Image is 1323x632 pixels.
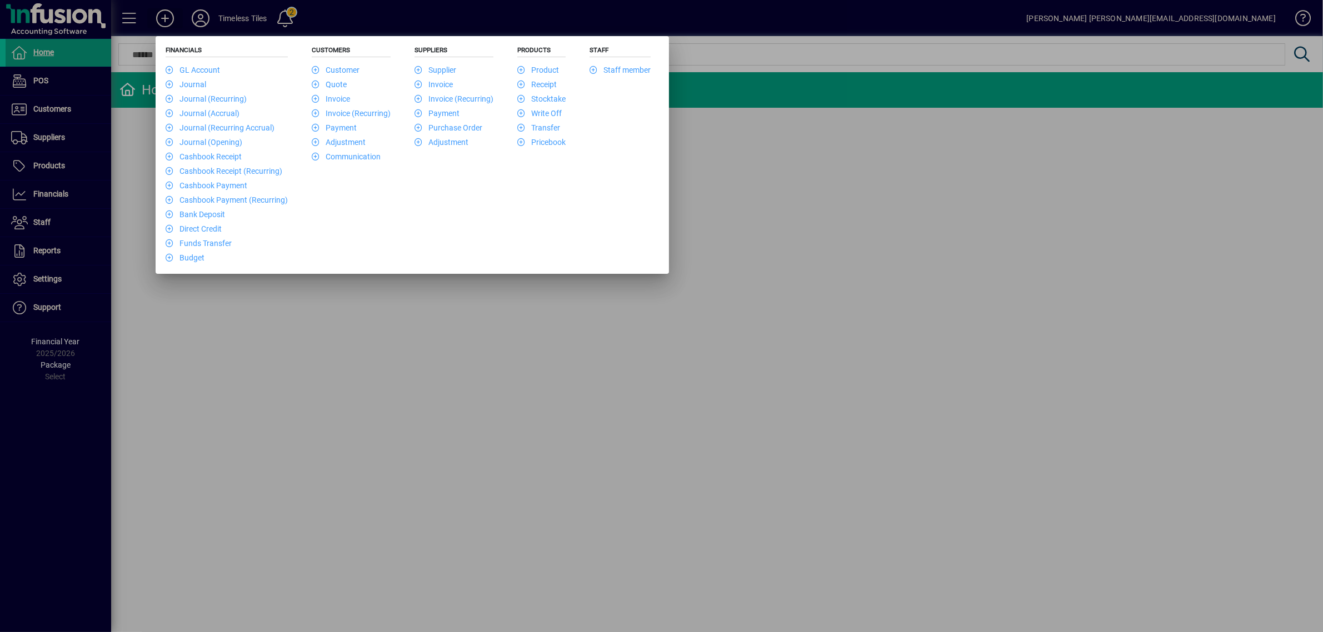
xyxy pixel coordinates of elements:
a: Staff member [590,66,651,74]
a: Quote [312,80,347,89]
a: Product [517,66,559,74]
a: Pricebook [517,138,566,147]
a: Bank Deposit [166,210,225,219]
a: Budget [166,253,204,262]
a: Receipt [517,80,557,89]
a: Supplier [415,66,456,74]
a: Journal [166,80,206,89]
a: Adjustment [312,138,366,147]
h5: Products [517,46,566,57]
a: Direct Credit [166,224,222,233]
a: Journal (Accrual) [166,109,239,118]
a: Journal (Recurring) [166,94,247,103]
a: Communication [312,152,381,161]
a: Payment [415,109,460,118]
a: Adjustment [415,138,468,147]
a: Journal (Recurring Accrual) [166,123,274,132]
a: Journal (Opening) [166,138,242,147]
h5: Financials [166,46,288,57]
a: Invoice (Recurring) [415,94,493,103]
a: Cashbook Receipt [166,152,242,161]
a: Transfer [517,123,560,132]
a: Payment [312,123,357,132]
a: Stocktake [517,94,566,103]
a: Write Off [517,109,562,118]
a: Funds Transfer [166,239,232,248]
a: Cashbook Payment [166,181,247,190]
a: Cashbook Receipt (Recurring) [166,167,282,175]
a: Invoice [415,80,453,89]
h5: Staff [590,46,651,57]
a: Invoice (Recurring) [312,109,391,118]
a: Cashbook Payment (Recurring) [166,195,288,204]
h5: Customers [312,46,391,57]
a: Invoice [312,94,350,103]
a: Customer [312,66,360,74]
a: GL Account [166,66,220,74]
a: Purchase Order [415,123,482,132]
h5: Suppliers [415,46,493,57]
